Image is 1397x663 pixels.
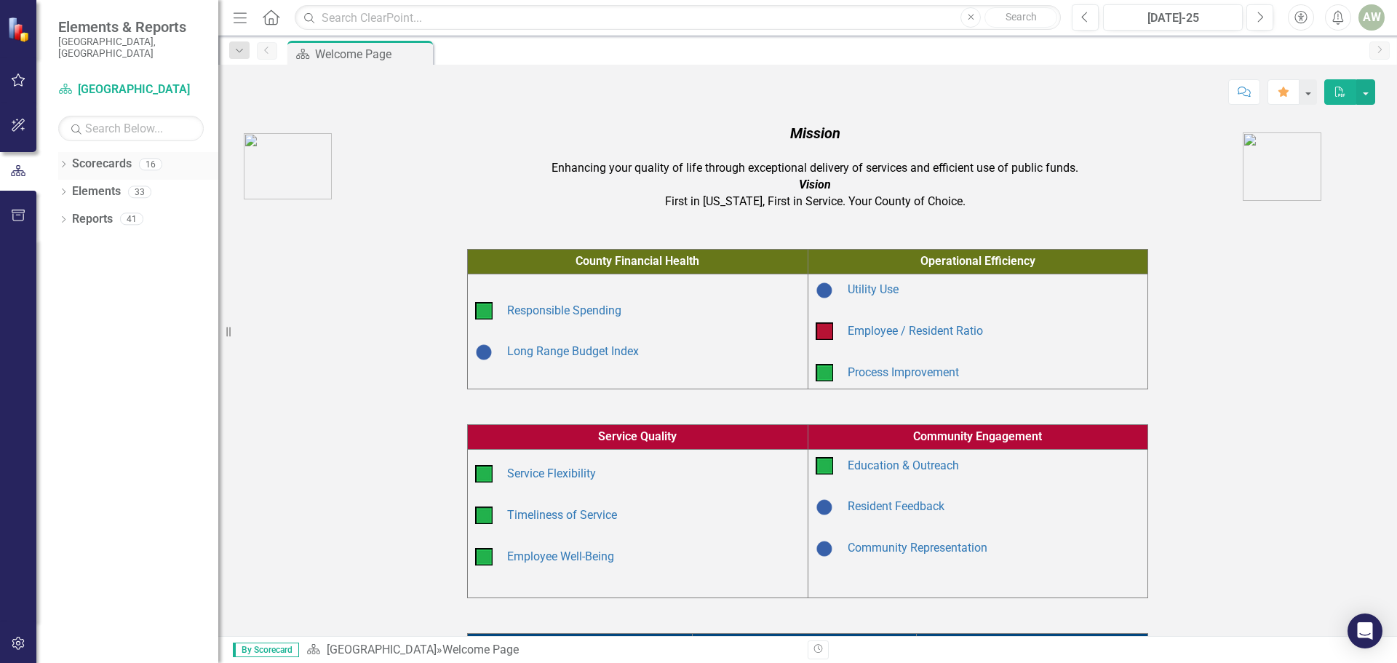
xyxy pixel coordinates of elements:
[790,124,840,142] em: Mission
[315,45,429,63] div: Welcome Page
[72,183,121,200] a: Elements
[816,540,833,557] img: Baselining
[848,458,959,472] a: Education & Outreach
[7,17,33,42] img: ClearPoint Strategy
[1103,4,1243,31] button: [DATE]-25
[475,465,493,483] img: On Target
[598,429,677,443] span: Service Quality
[507,467,596,480] a: Service Flexibility
[72,211,113,228] a: Reports
[475,344,493,361] img: Baselining
[848,365,959,379] a: Process Improvement
[58,116,204,141] input: Search Below...
[58,18,204,36] span: Elements & Reports
[1243,132,1321,201] img: AA%20logo.png
[920,254,1035,268] span: Operational Efficiency
[58,36,204,60] small: [GEOGRAPHIC_DATA], [GEOGRAPHIC_DATA]
[1108,9,1238,27] div: [DATE]-25
[507,549,614,563] a: Employee Well-Being
[848,324,983,338] a: Employee / Resident Ratio
[475,548,493,565] img: On Target
[244,133,332,199] img: AC_Logo.png
[848,541,987,555] a: Community Representation
[816,322,833,340] img: Below Plan
[816,499,833,516] img: Baselining
[984,7,1057,28] button: Search
[507,344,639,358] a: Long Range Budget Index
[58,82,204,98] a: [GEOGRAPHIC_DATA]
[848,499,944,513] a: Resident Feedback
[442,643,519,656] div: Welcome Page
[576,254,699,268] span: County Financial Health
[128,186,151,198] div: 33
[848,282,899,296] a: Utility Use
[306,642,797,659] div: »
[120,213,143,226] div: 41
[1006,11,1037,23] span: Search
[72,156,132,172] a: Scorecards
[475,507,493,524] img: On Target
[475,302,493,319] img: On Target
[391,119,1239,214] td: Enhancing your quality of life through exceptional delivery of services and efficient use of publ...
[816,457,833,475] img: On Target
[816,364,833,381] img: On Target
[507,508,617,522] a: Timeliness of Service
[1358,4,1385,31] button: AW
[816,282,833,299] img: Baselining
[799,178,831,191] em: Vision
[327,643,437,656] a: [GEOGRAPHIC_DATA]
[1348,614,1382,648] div: Open Intercom Messenger
[139,158,162,170] div: 16
[507,303,621,317] a: Responsible Spending
[913,429,1042,443] span: Community Engagement
[295,5,1061,31] input: Search ClearPoint...
[233,643,299,657] span: By Scorecard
